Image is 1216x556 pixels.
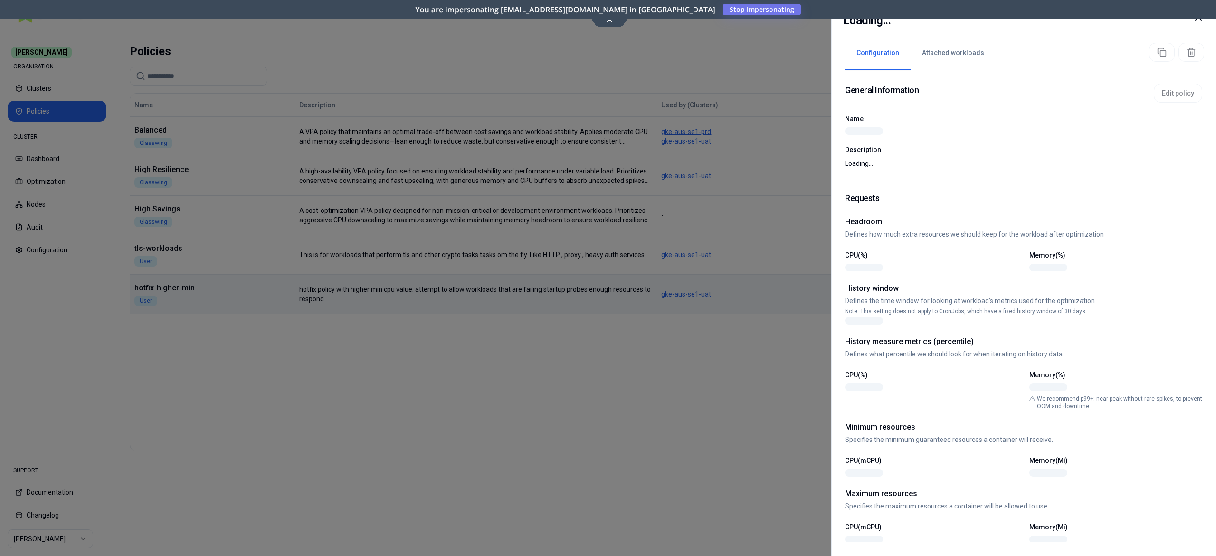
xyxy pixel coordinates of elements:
[845,192,1202,205] h1: Requests
[845,296,1202,306] p: Defines the time window for looking at workload’s metrics used for the optimization.
[845,422,1202,433] h2: Minimum resources
[845,307,1202,315] p: Note: This setting does not apply to CronJobs, which have a fixed history window of 30 days.
[843,12,891,29] h2: Loading...
[911,37,996,70] button: Attached workloads
[845,488,1202,499] h2: Maximum resources
[845,37,911,70] button: Configuration
[845,84,919,103] h1: General Information
[845,230,1202,239] p: Defines how much extra resources we should keep for the workload after optimization
[845,146,1202,153] label: Description
[1029,251,1065,259] label: Memory(%)
[1037,395,1202,410] p: We recommend p99+: near-peak without rare spikes, to prevent OOM and downtime.
[845,435,1202,444] p: Specifies the minimum guaranteed resources a container will receive.
[845,501,1202,511] p: Specifies the maximum resources a container will be allowed to use.
[845,349,1202,359] p: Defines what percentile we should look for when iterating on history data.
[1029,457,1068,464] label: Memory(Mi)
[845,371,868,379] label: CPU(%)
[845,159,1202,168] p: Loading...
[1029,371,1065,379] label: Memory(%)
[1029,523,1068,531] label: Memory(Mi)
[845,283,1202,294] h2: History window
[845,115,864,123] label: Name
[845,251,868,259] label: CPU(%)
[845,216,1202,228] h2: Headroom
[845,336,1202,347] h2: History measure metrics (percentile)
[845,457,882,464] label: CPU(mCPU)
[845,523,882,531] label: CPU(mCPU)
